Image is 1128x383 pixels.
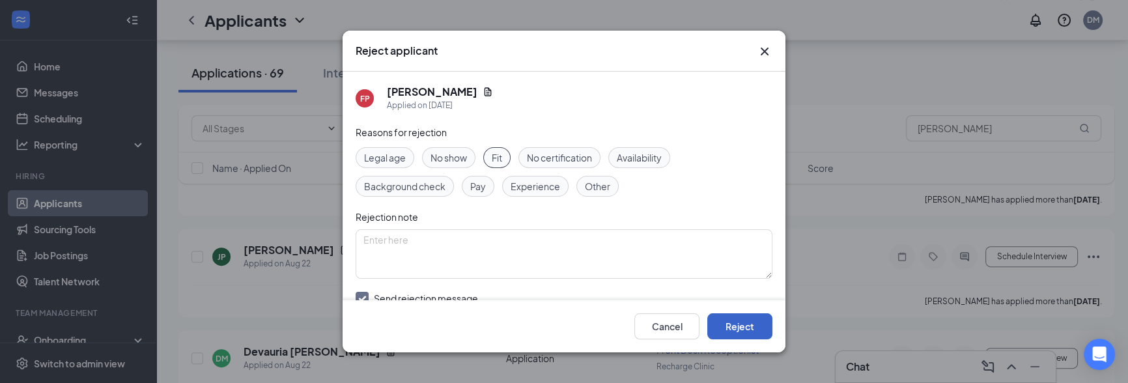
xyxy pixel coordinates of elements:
svg: Document [483,87,493,97]
span: No certification [527,150,592,165]
span: Rejection note [356,211,418,223]
span: Fit [492,150,502,165]
span: No show [430,150,467,165]
span: Legal age [364,150,406,165]
div: Applied on [DATE] [387,99,493,112]
span: Background check [364,179,445,193]
span: Availability [617,150,662,165]
h3: Reject applicant [356,44,438,58]
button: Close [757,44,772,59]
button: Reject [707,313,772,339]
div: Open Intercom Messenger [1084,339,1115,370]
h5: [PERSON_NAME] [387,85,477,99]
button: Cancel [634,313,699,339]
span: Pay [470,179,486,193]
span: Reasons for rejection [356,126,447,138]
span: Other [585,179,610,193]
div: FP [360,93,370,104]
span: Experience [511,179,560,193]
svg: Cross [757,44,772,59]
